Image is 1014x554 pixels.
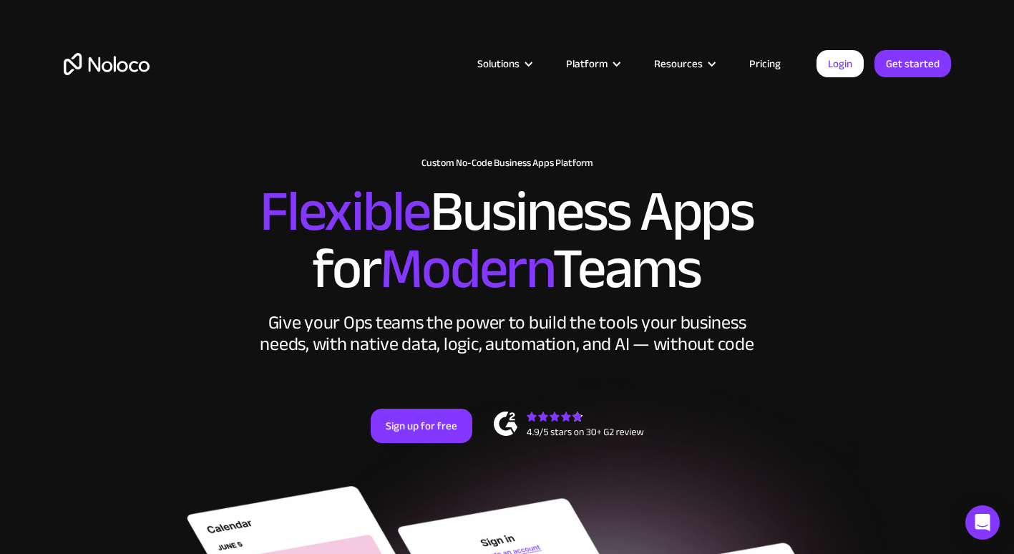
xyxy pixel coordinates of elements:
[64,157,951,169] h1: Custom No-Code Business Apps Platform
[816,50,864,77] a: Login
[64,183,951,298] h2: Business Apps for Teams
[477,54,520,73] div: Solutions
[64,53,150,75] a: home
[654,54,703,73] div: Resources
[965,505,1000,540] div: Open Intercom Messenger
[636,54,731,73] div: Resources
[566,54,608,73] div: Platform
[459,54,548,73] div: Solutions
[371,409,472,443] a: Sign up for free
[257,312,758,355] div: Give your Ops teams the power to build the tools your business needs, with native data, logic, au...
[260,158,430,265] span: Flexible
[548,54,636,73] div: Platform
[380,215,552,322] span: Modern
[731,54,799,73] a: Pricing
[874,50,951,77] a: Get started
